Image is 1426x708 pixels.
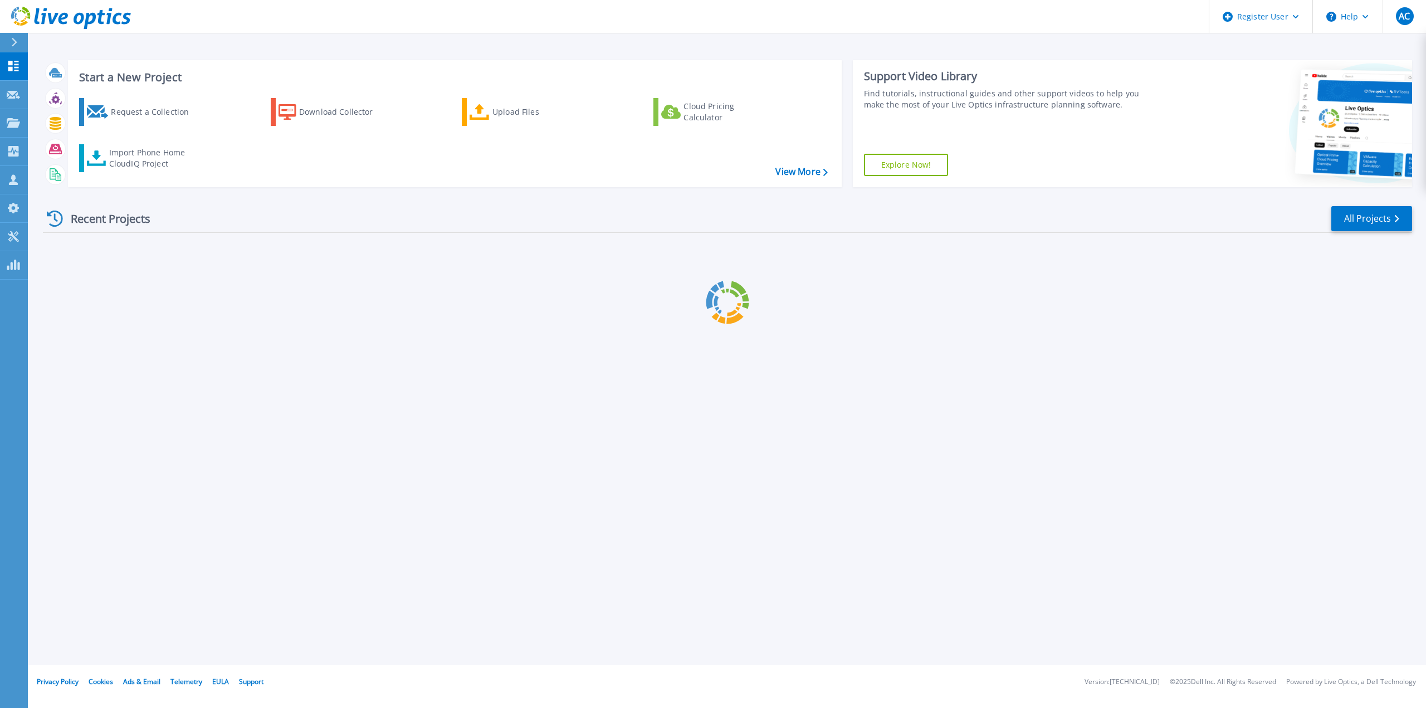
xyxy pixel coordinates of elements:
[492,101,582,123] div: Upload Files
[89,677,113,686] a: Cookies
[1399,12,1410,21] span: AC
[683,101,773,123] div: Cloud Pricing Calculator
[864,154,949,176] a: Explore Now!
[1331,206,1412,231] a: All Projects
[299,101,388,123] div: Download Collector
[123,677,160,686] a: Ads & Email
[271,98,395,126] a: Download Collector
[212,677,229,686] a: EULA
[109,147,196,169] div: Import Phone Home CloudIQ Project
[462,98,586,126] a: Upload Files
[170,677,202,686] a: Telemetry
[864,88,1153,110] div: Find tutorials, instructional guides and other support videos to help you make the most of your L...
[79,71,827,84] h3: Start a New Project
[37,677,79,686] a: Privacy Policy
[653,98,778,126] a: Cloud Pricing Calculator
[43,205,165,232] div: Recent Projects
[239,677,263,686] a: Support
[1286,678,1416,686] li: Powered by Live Optics, a Dell Technology
[775,167,827,177] a: View More
[1085,678,1160,686] li: Version: [TECHNICAL_ID]
[111,101,200,123] div: Request a Collection
[1170,678,1276,686] li: © 2025 Dell Inc. All Rights Reserved
[79,98,203,126] a: Request a Collection
[864,69,1153,84] div: Support Video Library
